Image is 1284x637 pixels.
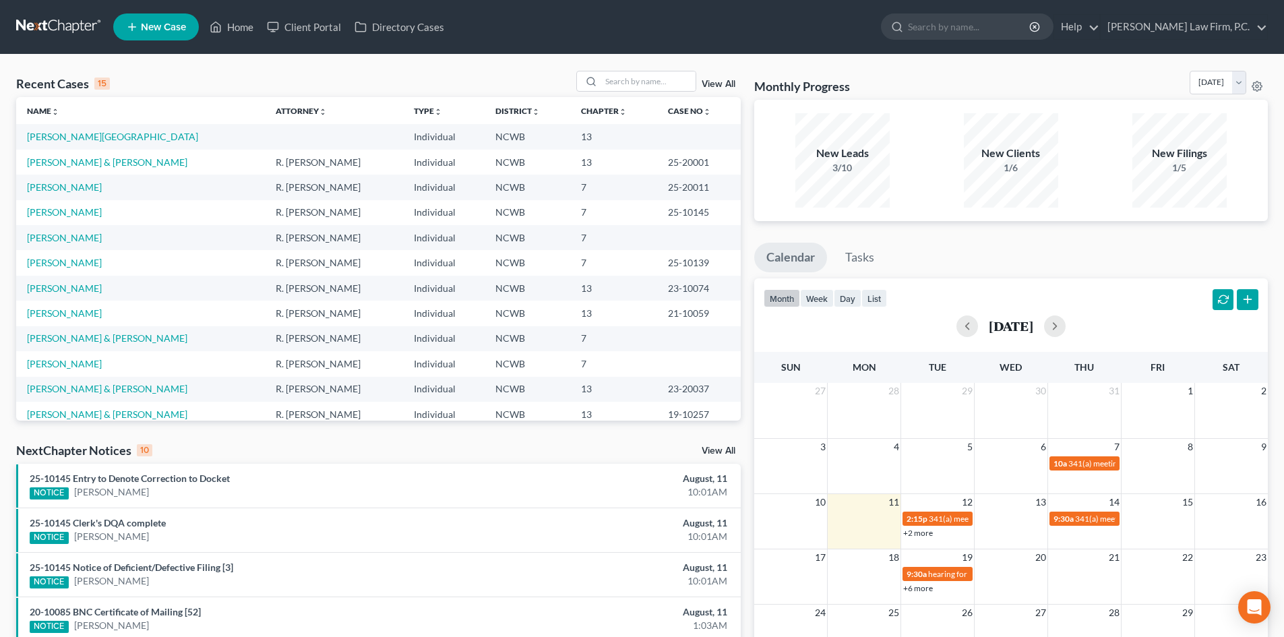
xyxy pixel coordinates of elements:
div: August, 11 [503,561,727,574]
td: R. [PERSON_NAME] [265,200,402,225]
span: 21 [1107,549,1121,566]
span: 341(a) meeting for [PERSON_NAME] [1068,458,1198,468]
td: 25-20001 [657,150,741,175]
a: Case Nounfold_more [668,106,711,116]
td: R. [PERSON_NAME] [265,150,402,175]
td: R. [PERSON_NAME] [265,301,402,326]
button: list [861,289,887,307]
td: Individual [403,301,485,326]
td: 21-10059 [657,301,741,326]
a: [PERSON_NAME] & [PERSON_NAME] [27,408,187,420]
span: 15 [1181,494,1194,510]
a: [PERSON_NAME] [27,257,102,268]
span: 31 [1107,383,1121,399]
span: 30 [1034,383,1047,399]
td: NCWB [485,175,570,200]
td: 7 [570,351,657,376]
td: R. [PERSON_NAME] [265,225,402,250]
td: 13 [570,124,657,149]
a: Tasks [833,243,886,272]
td: Individual [403,175,485,200]
td: 25-10139 [657,250,741,275]
span: 9:30a [907,569,927,579]
td: 25-10145 [657,200,741,225]
a: Directory Cases [348,15,451,39]
span: 24 [814,605,827,621]
div: New Clients [964,146,1058,161]
td: NCWB [485,124,570,149]
td: 13 [570,377,657,402]
a: [PERSON_NAME] [74,619,149,632]
span: 341(a) meeting for [PERSON_NAME] [1075,514,1205,524]
span: 27 [814,383,827,399]
i: unfold_more [319,108,327,116]
a: [PERSON_NAME] [27,206,102,218]
span: 28 [1107,605,1121,621]
span: 9 [1260,439,1268,455]
a: [PERSON_NAME][GEOGRAPHIC_DATA] [27,131,198,142]
td: Individual [403,225,485,250]
span: 7 [1113,439,1121,455]
td: 7 [570,326,657,351]
a: 20-10085 BNC Certificate of Mailing [52] [30,606,201,617]
div: 15 [94,78,110,90]
span: Tue [929,361,946,373]
span: 26 [960,605,974,621]
span: 17 [814,549,827,566]
td: R. [PERSON_NAME] [265,250,402,275]
span: 19 [960,549,974,566]
span: 6 [1039,439,1047,455]
a: [PERSON_NAME] [27,358,102,369]
td: 7 [570,200,657,225]
a: Attorneyunfold_more [276,106,327,116]
a: [PERSON_NAME] [27,232,102,243]
a: [PERSON_NAME] Law Firm, P.C. [1101,15,1267,39]
div: 1/6 [964,161,1058,175]
button: day [834,289,861,307]
td: 25-20011 [657,175,741,200]
a: Nameunfold_more [27,106,59,116]
div: Open Intercom Messenger [1238,591,1271,624]
span: 12 [960,494,974,510]
td: NCWB [485,402,570,427]
td: NCWB [485,301,570,326]
div: 10 [137,444,152,456]
td: Individual [403,377,485,402]
span: 29 [1181,605,1194,621]
i: unfold_more [619,108,627,116]
td: Individual [403,402,485,427]
span: 13 [1034,494,1047,510]
span: 23 [1254,549,1268,566]
span: 10a [1053,458,1067,468]
div: NOTICE [30,621,69,633]
div: 10:01AM [503,574,727,588]
a: 25-10145 Clerk's DQA complete [30,517,166,528]
span: 20 [1034,549,1047,566]
td: R. [PERSON_NAME] [265,276,402,301]
div: NOTICE [30,487,69,499]
h2: [DATE] [989,319,1033,333]
a: [PERSON_NAME] & [PERSON_NAME] [27,156,187,168]
div: 1/5 [1132,161,1227,175]
div: New Filings [1132,146,1227,161]
div: August, 11 [503,472,727,485]
div: 3/10 [795,161,890,175]
td: R. [PERSON_NAME] [265,402,402,427]
td: Individual [403,200,485,225]
a: [PERSON_NAME] [27,307,102,319]
a: View All [702,80,735,89]
td: NCWB [485,200,570,225]
td: NCWB [485,326,570,351]
a: View All [702,446,735,456]
div: New Leads [795,146,890,161]
a: [PERSON_NAME] [27,181,102,193]
td: NCWB [485,377,570,402]
td: 13 [570,402,657,427]
span: 2:15p [907,514,927,524]
span: 11 [887,494,900,510]
td: Individual [403,351,485,376]
span: 29 [960,383,974,399]
td: Individual [403,150,485,175]
td: 23-20037 [657,377,741,402]
span: Fri [1151,361,1165,373]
